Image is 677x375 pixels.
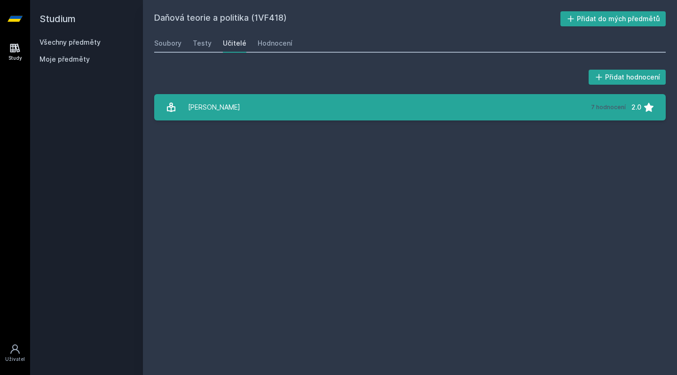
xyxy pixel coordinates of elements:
[154,94,666,120] a: [PERSON_NAME] 7 hodnocení 2.0
[591,104,626,111] div: 7 hodnocení
[39,38,101,46] a: Všechny předměty
[2,339,28,367] a: Uživatel
[2,38,28,66] a: Study
[223,39,246,48] div: Učitelé
[631,98,641,117] div: 2.0
[8,55,22,62] div: Study
[193,34,212,53] a: Testy
[5,356,25,363] div: Uživatel
[154,11,560,26] h2: Daňová teorie a politika (1VF418)
[258,39,292,48] div: Hodnocení
[154,34,181,53] a: Soubory
[223,34,246,53] a: Učitelé
[193,39,212,48] div: Testy
[188,98,240,117] div: [PERSON_NAME]
[560,11,666,26] button: Přidat do mých předmětů
[39,55,90,64] span: Moje předměty
[589,70,666,85] button: Přidat hodnocení
[154,39,181,48] div: Soubory
[258,34,292,53] a: Hodnocení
